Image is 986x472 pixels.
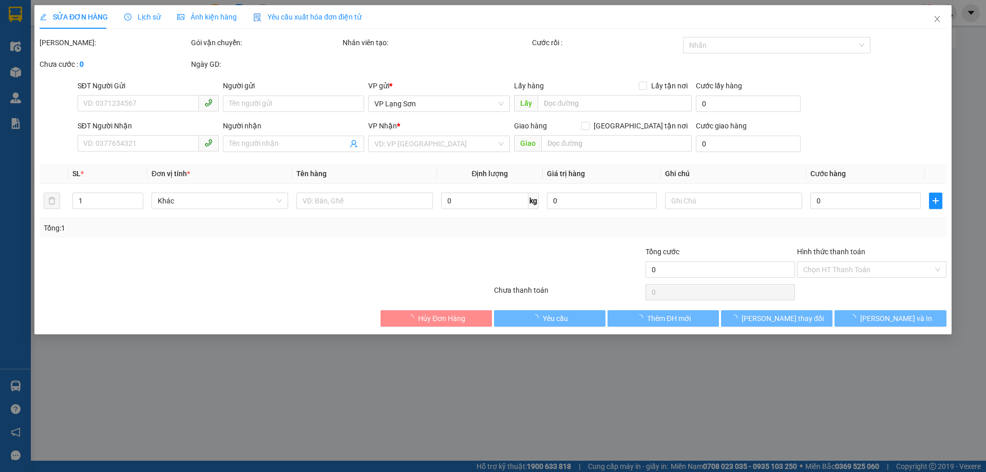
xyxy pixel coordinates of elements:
span: SỬA ĐƠN HÀNG [40,13,108,21]
span: user-add [350,140,358,148]
label: Hình thức thanh toán [797,248,865,256]
button: plus [929,193,942,209]
b: 0 [80,60,84,68]
span: picture [177,13,184,21]
input: Ghi Chú [666,193,802,209]
input: Dọc đường [538,95,692,111]
span: [GEOGRAPHIC_DATA] tận nơi [590,120,692,131]
span: Giao hàng [514,122,547,130]
span: loading [636,314,647,322]
span: Yêu cầu [543,313,568,324]
input: Dọc đường [541,135,692,152]
button: Close [923,5,952,34]
div: Tổng: 1 [44,222,381,234]
span: Định lượng [472,169,508,178]
span: Lấy [514,95,538,111]
div: Chưa thanh toán [493,285,644,303]
span: Yêu cầu xuất hóa đơn điện tử [253,13,362,21]
div: SĐT Người Gửi [78,80,219,91]
div: Người gửi [223,80,364,91]
span: kg [528,193,539,209]
span: edit [40,13,47,21]
span: Lịch sử [124,13,161,21]
span: Đơn vị tính [151,169,190,178]
img: icon [253,13,261,22]
span: VP Lạng Sơn [375,96,504,111]
span: Giá trị hàng [547,169,585,178]
span: VP Nhận [369,122,397,130]
button: Thêm ĐH mới [608,310,719,327]
div: Chưa cước : [40,59,189,70]
div: Nhân viên tạo: [343,37,530,48]
span: Giao [514,135,541,152]
span: Khác [158,193,282,209]
span: Tên hàng [296,169,327,178]
div: Người nhận [223,120,364,131]
span: phone [204,139,213,147]
span: Cước hàng [810,169,846,178]
span: SL [72,169,81,178]
div: [PERSON_NAME]: [40,37,189,48]
span: plus [930,197,942,205]
span: close [933,15,941,23]
span: Lấy hàng [514,82,544,90]
input: VD: Bàn, Ghế [296,193,433,209]
span: Tổng cước [646,248,679,256]
span: loading [849,314,860,322]
span: loading [407,314,418,322]
button: [PERSON_NAME] thay đổi [721,310,832,327]
div: SĐT Người Nhận [78,120,219,131]
div: VP gửi [369,80,510,91]
button: [PERSON_NAME] và In [835,310,946,327]
button: Yêu cầu [494,310,605,327]
span: clock-circle [124,13,131,21]
span: Ảnh kiện hàng [177,13,237,21]
span: [PERSON_NAME] thay đổi [742,313,824,324]
div: Gói vận chuyển: [191,37,340,48]
label: Cước giao hàng [696,122,747,130]
div: Ngày GD: [191,59,340,70]
button: Hủy Đơn Hàng [381,310,492,327]
span: loading [730,314,742,322]
span: [PERSON_NAME] và In [860,313,932,324]
span: loading [532,314,543,322]
span: phone [204,99,213,107]
span: Thêm ĐH mới [647,313,691,324]
div: Cước rồi : [532,37,681,48]
th: Ghi chú [661,164,806,184]
label: Cước lấy hàng [696,82,742,90]
span: Hủy Đơn Hàng [418,313,465,324]
input: Cước giao hàng [696,136,801,152]
button: delete [44,193,60,209]
span: Lấy tận nơi [647,80,692,91]
input: Cước lấy hàng [696,96,801,112]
